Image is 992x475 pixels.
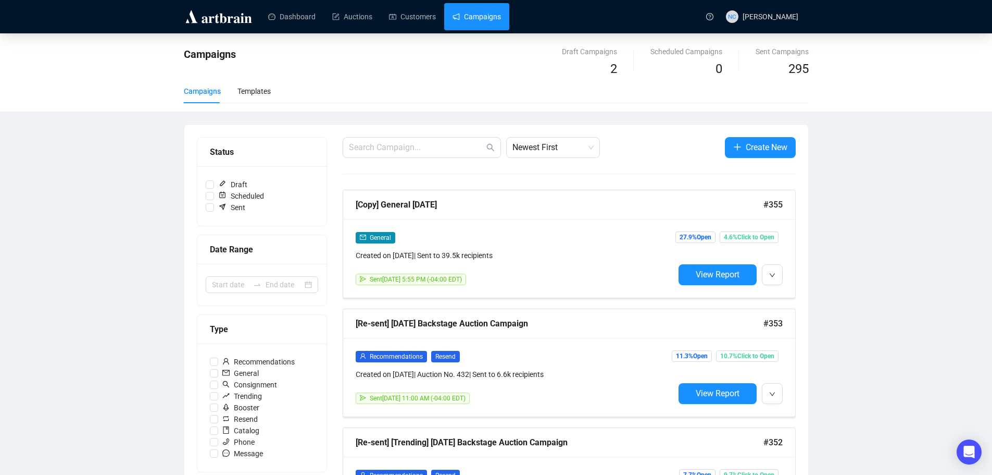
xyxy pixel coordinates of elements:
[332,3,372,30] a: Auctions
[370,276,462,283] span: Sent [DATE] 5:55 PM (-04:00 EDT)
[763,317,783,330] span: #353
[610,62,617,76] span: 2
[715,62,722,76] span: 0
[453,3,501,30] a: Campaigns
[266,279,303,290] input: End date
[218,356,299,368] span: Recommendations
[222,427,230,434] span: book
[356,317,763,330] div: [Re-sent] [DATE] Backstage Auction Campaign
[222,381,230,388] span: search
[218,448,267,459] span: Message
[706,13,713,20] span: question-circle
[957,440,982,465] div: Open Intercom Messenger
[222,449,230,457] span: message
[769,272,775,278] span: down
[672,350,712,362] span: 11.3% Open
[431,351,460,362] span: Resend
[222,392,230,399] span: rise
[356,198,763,211] div: [Copy] General [DATE]
[360,276,366,282] span: send
[218,402,263,413] span: Booster
[746,141,787,154] span: Create New
[756,46,809,57] div: Sent Campaigns
[184,8,254,25] img: logo
[360,353,366,359] span: user
[343,190,796,298] a: [Copy] General [DATE]#355mailGeneralCreated on [DATE]| Sent to 39.5k recipientssendSent[DATE] 5:5...
[650,46,722,57] div: Scheduled Campaigns
[214,190,268,202] span: Scheduled
[356,369,674,380] div: Created on [DATE] | Auction No. 432 | Sent to 6.6k recipients
[370,353,423,360] span: Recommendations
[218,425,263,436] span: Catalog
[253,281,261,289] span: to
[725,137,796,158] button: Create New
[696,388,739,398] span: View Report
[696,270,739,279] span: View Report
[370,234,391,241] span: General
[769,391,775,397] span: down
[728,11,736,21] span: NC
[716,350,778,362] span: 10.7% Click to Open
[210,243,314,256] div: Date Range
[679,264,757,285] button: View Report
[222,415,230,422] span: retweet
[237,86,271,97] div: Templates
[720,232,778,243] span: 4.6% Click to Open
[356,250,674,261] div: Created on [DATE] | Sent to 39.5k recipients
[788,62,809,76] span: 295
[349,141,484,154] input: Search Campaign...
[360,395,366,401] span: send
[222,369,230,376] span: mail
[675,232,715,243] span: 27.9% Open
[184,48,236,60] span: Campaigns
[763,198,783,211] span: #355
[679,383,757,404] button: View Report
[389,3,436,30] a: Customers
[218,413,262,425] span: Resend
[562,46,617,57] div: Draft Campaigns
[268,3,316,30] a: Dashboard
[218,368,263,379] span: General
[218,436,259,448] span: Phone
[743,13,798,21] span: [PERSON_NAME]
[210,145,314,159] div: Status
[356,436,763,449] div: [Re-sent] [Trending] [DATE] Backstage Auction Campaign
[214,179,252,190] span: Draft
[184,86,221,97] div: Campaigns
[343,309,796,417] a: [Re-sent] [DATE] Backstage Auction Campaign#353userRecommendationsResendCreated on [DATE]| Auctio...
[222,358,230,365] span: user
[486,143,495,152] span: search
[210,323,314,336] div: Type
[733,143,742,151] span: plus
[218,391,266,402] span: Trending
[212,279,249,290] input: Start date
[763,436,783,449] span: #352
[360,234,366,240] span: mail
[253,281,261,289] span: swap-right
[218,379,281,391] span: Consignment
[222,404,230,411] span: rocket
[512,138,594,157] span: Newest First
[370,395,466,402] span: Sent [DATE] 11:00 AM (-04:00 EDT)
[214,202,249,213] span: Sent
[222,438,230,445] span: phone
